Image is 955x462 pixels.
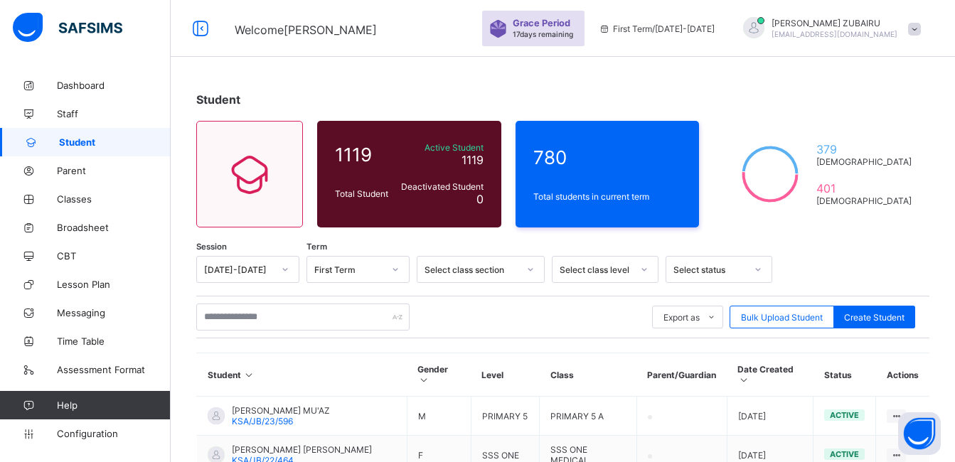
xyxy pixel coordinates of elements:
span: Total students in current term [533,191,682,202]
span: Grace Period [513,18,570,28]
td: M [407,397,471,436]
span: Configuration [57,428,170,439]
span: [EMAIL_ADDRESS][DOMAIN_NAME] [772,30,897,38]
span: Assessment Format [57,364,171,375]
i: Sort in Ascending Order [243,370,255,380]
th: Student [197,353,407,397]
span: Create Student [844,312,905,323]
span: 17 days remaining [513,30,573,38]
span: Help [57,399,170,411]
div: Total Student [331,185,395,203]
th: Date Created [727,353,813,397]
span: Active Student [399,142,484,153]
span: [DEMOGRAPHIC_DATA] [816,195,912,206]
div: Select class section [425,264,518,275]
th: Status [813,353,876,397]
div: SAGEERZUBAIRU [729,17,928,41]
td: PRIMARY 5 [471,397,540,436]
span: KSA/JB/23/596 [232,416,293,426]
span: Welcome [PERSON_NAME] [235,23,377,37]
img: sticker-purple.71386a28dfed39d6af7621340158ba97.svg [489,20,507,38]
span: active [830,410,859,420]
th: Class [540,353,636,397]
span: active [830,449,859,459]
th: Gender [407,353,471,397]
span: Deactivated Student [399,181,484,192]
span: Export as [663,312,700,323]
span: Bulk Upload Student [741,312,823,323]
span: Classes [57,193,171,205]
span: 1119 [335,144,392,166]
span: Time Table [57,335,171,347]
th: Actions [876,353,929,397]
button: Open asap [898,412,941,455]
span: Student [196,92,240,107]
span: Dashboard [57,80,171,91]
span: session/term information [599,23,715,34]
th: Parent/Guardian [636,353,727,397]
i: Sort in Ascending Order [417,375,430,385]
div: Select status [673,264,746,275]
span: Broadsheet [57,222,171,233]
span: CBT [57,250,171,262]
td: [DATE] [727,397,813,436]
span: 780 [533,146,682,168]
span: 0 [476,192,484,206]
span: Student [59,136,171,148]
span: 1119 [462,153,484,167]
img: safsims [13,13,122,43]
span: 401 [816,181,912,195]
span: [PERSON_NAME] ZUBAIRU [772,18,897,28]
div: [DATE]-[DATE] [204,264,273,275]
span: [PERSON_NAME] [PERSON_NAME] [232,444,372,455]
span: Lesson Plan [57,279,171,290]
td: PRIMARY 5 A [540,397,636,436]
span: Staff [57,108,171,119]
span: 379 [816,142,912,156]
div: Select class level [560,264,632,275]
span: [PERSON_NAME] MU'AZ [232,405,330,416]
div: First Term [314,264,383,275]
span: Session [196,242,227,252]
th: Level [471,353,540,397]
span: [DEMOGRAPHIC_DATA] [816,156,912,167]
span: Messaging [57,307,171,318]
span: Parent [57,165,171,176]
i: Sort in Ascending Order [737,375,749,385]
span: Term [306,242,327,252]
